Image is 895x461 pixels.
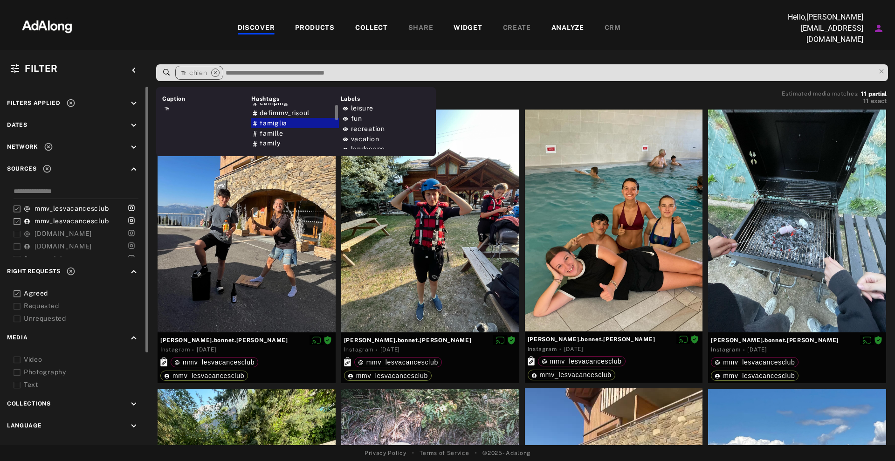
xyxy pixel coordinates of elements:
[129,399,139,409] i: keyboard_arrow_down
[162,95,249,103] div: Caption
[24,301,142,311] div: Requested
[690,336,699,342] span: Rights agreed
[24,355,142,365] div: Video
[189,69,207,76] span: chien
[7,400,51,407] span: Collections
[715,372,795,379] div: mmv_lesvacancesclub
[34,205,109,212] span: mmv_lesvacancesclub
[503,23,531,34] div: CREATE
[676,334,690,344] button: Disable diffusion on this media
[358,359,438,365] div: mmv_lesvacancesclub
[172,372,244,379] span: mmv_lesvacancesclub
[344,357,351,366] svg: Exact products linked
[408,23,434,34] div: SHARE
[7,422,42,429] span: Language
[715,359,795,365] div: mmv_lesvacancesclub
[420,449,469,457] a: Terms of Service
[129,65,139,76] i: keyboard_arrow_left
[848,416,895,461] div: Widget de chat
[34,217,109,225] span: mmv_lesvacancesclub
[412,449,414,457] span: •
[559,345,562,353] span: ·
[871,21,887,36] button: Account settings
[129,98,139,109] i: keyboard_arrow_down
[540,371,612,378] span: mmv_lesvacancesclub
[174,359,255,365] div: mmv_lesvacancesclub
[531,372,612,378] div: mmv_lesvacancesclub
[365,449,406,457] a: Privacy Policy
[164,372,244,379] div: mmv_lesvacancesclub
[711,336,883,344] span: [PERSON_NAME].bonnet.[PERSON_NAME]
[129,443,139,453] i: keyboard_arrow_down
[507,337,516,343] span: Rights agreed
[197,346,216,353] time: 2024-08-22T17:47:30.000Z
[355,23,388,34] div: COLLECT
[564,346,584,352] time: 2024-08-22T17:47:30.000Z
[782,96,887,106] button: 11exact
[528,356,535,365] svg: Exact products linked
[341,134,428,144] div: vacation
[24,380,142,390] div: Text
[211,69,220,77] i: close
[24,289,142,298] div: Agreed
[874,337,882,343] span: Rights agreed
[341,113,428,124] div: fun
[723,358,795,366] span: mmv_lesvacancesclub
[129,164,139,174] i: keyboard_arrow_up
[183,358,255,366] span: mmv_lesvacancesclub
[351,145,385,152] span: landscape
[528,345,557,353] div: Instagram
[251,138,338,148] div: family
[356,372,428,379] span: mmv_lesvacancesclub
[743,346,745,354] span: ·
[7,144,38,150] span: Network
[260,129,283,137] span: famille
[129,267,139,277] i: keyboard_arrow_up
[251,128,338,138] div: famille
[34,255,64,262] span: mmvclub
[7,268,61,275] span: Right Requests
[251,108,338,118] div: defimmv_risoul
[493,335,507,345] button: Disable diffusion on this media
[25,63,58,74] span: Filter
[129,333,139,343] i: keyboard_arrow_up
[160,345,190,354] div: Instagram
[129,142,139,152] i: keyboard_arrow_down
[160,336,333,344] span: [PERSON_NAME].bonnet.[PERSON_NAME]
[550,358,622,365] span: mmv_lesvacancesclub
[344,336,516,344] span: [PERSON_NAME].bonnet.[PERSON_NAME]
[7,100,61,106] span: Filters applied
[260,99,288,106] span: camping
[260,119,287,127] span: famiglia
[160,357,167,366] svg: Exact products linked
[528,335,700,344] span: [PERSON_NAME].bonnet.[PERSON_NAME]
[351,125,385,132] span: recreation
[341,95,428,103] div: Labels
[348,372,428,379] div: mmv_lesvacancesclub
[770,12,863,45] p: Hello, [PERSON_NAME][EMAIL_ADDRESS][DOMAIN_NAME]
[861,90,867,97] span: 11
[7,165,37,172] span: Sources
[341,144,428,154] div: landscape
[351,104,373,112] span: leisure
[181,67,207,79] div: chien
[129,421,139,431] i: keyboard_arrow_down
[6,12,88,40] img: 63233d7d88ed69de3c212112c67096b6.png
[295,23,335,34] div: PRODUCTS
[782,90,859,97] span: Estimated media matches:
[192,346,194,354] span: ·
[542,358,622,365] div: mmv_lesvacancesclub
[723,372,795,379] span: mmv_lesvacancesclub
[863,97,869,104] span: 11
[324,337,332,343] span: Rights agreed
[260,139,280,147] span: family
[380,346,400,353] time: 2024-08-22T17:47:30.000Z
[344,345,373,354] div: Instagram
[24,367,142,377] div: Photography
[7,334,28,341] span: Media
[366,358,438,366] span: mmv_lesvacancesclub
[861,92,887,96] button: 11partial
[351,115,362,122] span: fun
[7,122,28,128] span: Dates
[341,124,428,134] div: recreation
